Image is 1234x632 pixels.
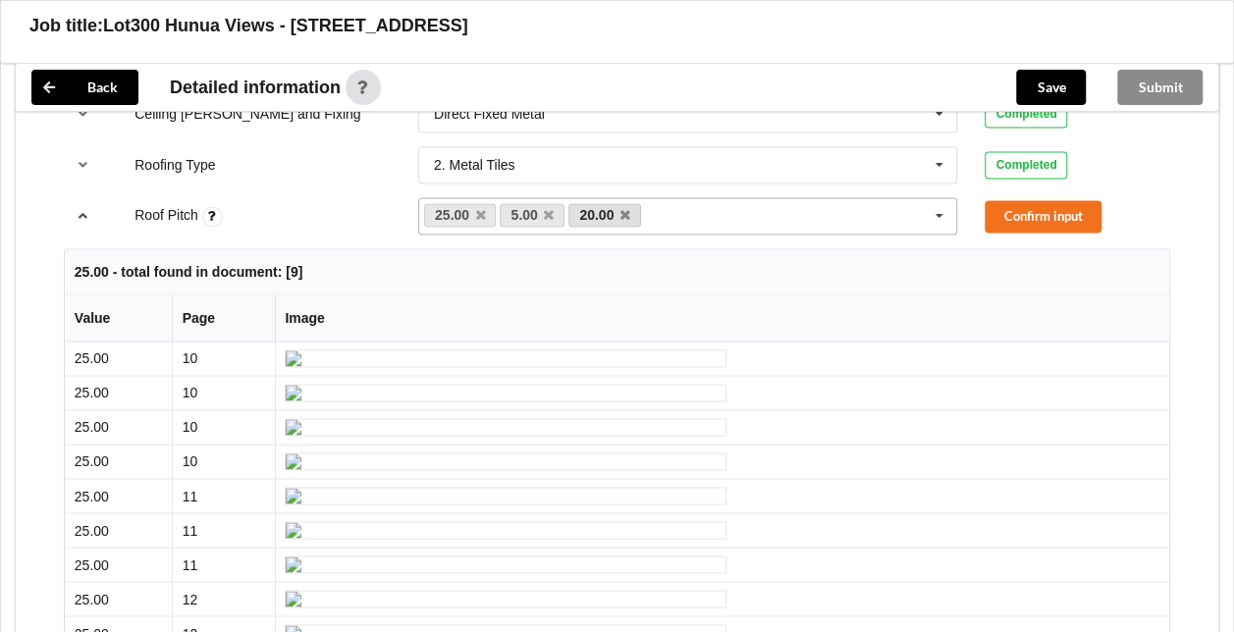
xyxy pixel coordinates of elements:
[65,444,172,478] td: 25.00
[285,487,726,504] img: ai_input-page11-RoofPitch-2-4.jpeg
[172,547,275,581] td: 11
[285,452,726,470] img: ai_input-page10-RoofPitch-2-3.jpeg
[985,100,1067,128] div: Completed
[134,207,201,223] label: Roof Pitch
[65,342,172,375] td: 25.00
[172,512,275,547] td: 11
[285,349,726,367] img: ai_input-page10-RoofPitch-2-0.jpeg
[65,512,172,547] td: 25.00
[285,521,726,539] img: ai_input-page11-RoofPitch-2-5.jpeg
[65,409,172,444] td: 25.00
[172,581,275,615] td: 12
[172,478,275,512] td: 11
[29,15,103,37] h3: Job title:
[985,151,1067,179] div: Completed
[285,384,726,401] img: ai_input-page10-RoofPitch-2-1.jpeg
[568,203,641,227] a: 20.00
[285,418,726,436] img: ai_input-page10-RoofPitch-2-2.jpeg
[64,96,102,132] button: reference-toggle
[434,107,545,121] div: Direct Fixed Metal
[434,158,514,172] div: 2. Metal Tiles
[170,79,341,96] span: Detailed information
[172,375,275,409] td: 10
[424,203,497,227] a: 25.00
[285,590,726,607] img: ai_input-page12-RoofPitch-2-7.jpeg
[64,147,102,183] button: reference-toggle
[65,581,172,615] td: 25.00
[1016,70,1086,105] button: Save
[65,295,172,342] th: Value
[64,198,102,234] button: reference-toggle
[65,375,172,409] td: 25.00
[172,342,275,375] td: 10
[65,547,172,581] td: 25.00
[985,200,1101,233] button: Confirm input
[275,295,1169,342] th: Image
[134,106,360,122] label: Ceiling [PERSON_NAME] and Fixing
[65,478,172,512] td: 25.00
[65,249,1169,295] th: 25.00 - total found in document: [9]
[172,409,275,444] td: 10
[172,444,275,478] td: 10
[134,157,215,173] label: Roofing Type
[172,295,275,342] th: Page
[31,70,138,105] button: Back
[500,203,564,227] a: 5.00
[285,555,726,573] img: ai_input-page11-RoofPitch-2-6.jpeg
[103,15,468,37] h3: Lot300 Hunua Views - [STREET_ADDRESS]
